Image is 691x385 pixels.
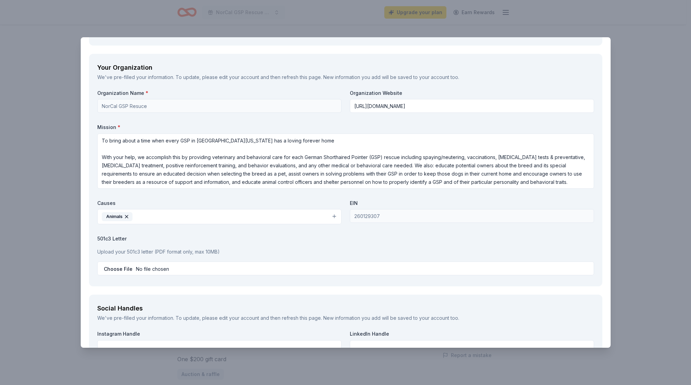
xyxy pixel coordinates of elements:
label: Organization Name [97,90,342,97]
a: edit your account [219,74,259,80]
label: Mission [97,124,594,131]
label: Organization Website [350,90,594,97]
button: Animals [97,209,342,224]
a: edit your account [219,315,259,321]
div: We've pre-filled your information. To update, please and then refresh this page. New information ... [97,314,594,322]
label: 501c3 Letter [97,235,594,242]
label: Instagram Handle [97,330,342,337]
label: LinkedIn Handle [350,330,594,337]
div: Animals [102,212,132,221]
label: Causes [97,200,342,207]
div: We've pre-filled your information. To update, please and then refresh this page. New information ... [97,73,594,81]
textarea: To bring about a time when every GSP in [GEOGRAPHIC_DATA][US_STATE] has a loving forever home Wit... [97,134,594,189]
div: Social Handles [97,303,594,314]
label: EIN [350,200,594,207]
div: Your Organization [97,62,594,73]
p: Upload your 501c3 letter (PDF format only, max 10MB) [97,248,594,256]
